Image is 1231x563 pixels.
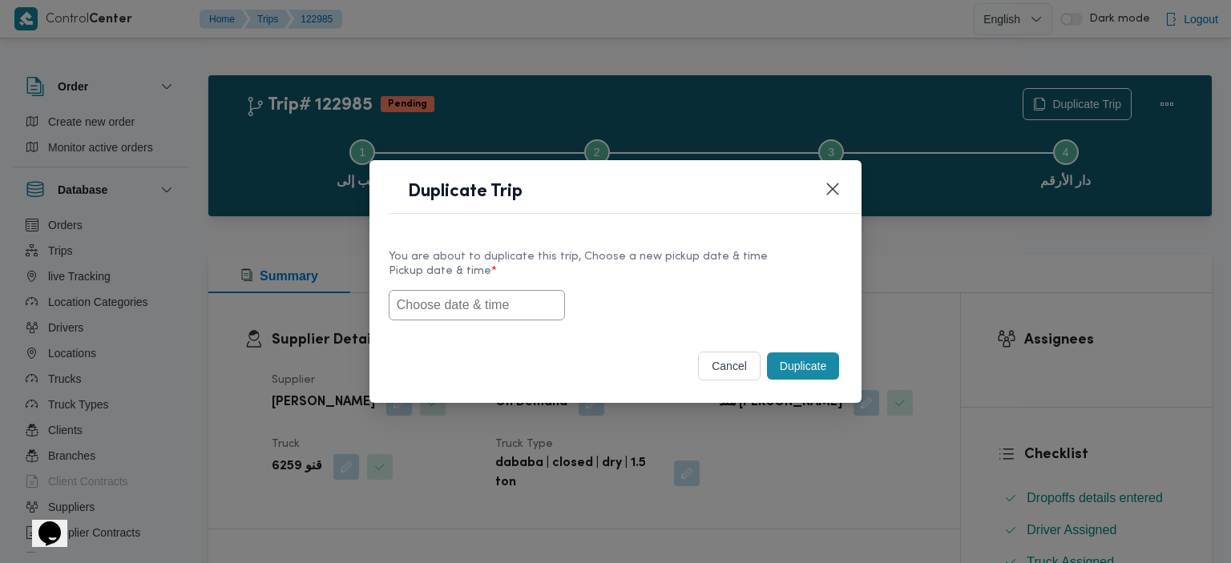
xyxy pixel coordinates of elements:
button: Closes this modal window [823,179,842,199]
button: Duplicate [767,352,839,380]
h1: Duplicate Trip [408,179,523,205]
label: Pickup date & time [389,265,842,290]
button: cancel [698,352,761,380]
div: You are about to duplicate this trip, Choose a new pickup date & time [389,248,842,265]
iframe: chat widget [16,499,67,547]
input: Choose date & time [389,290,565,320]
